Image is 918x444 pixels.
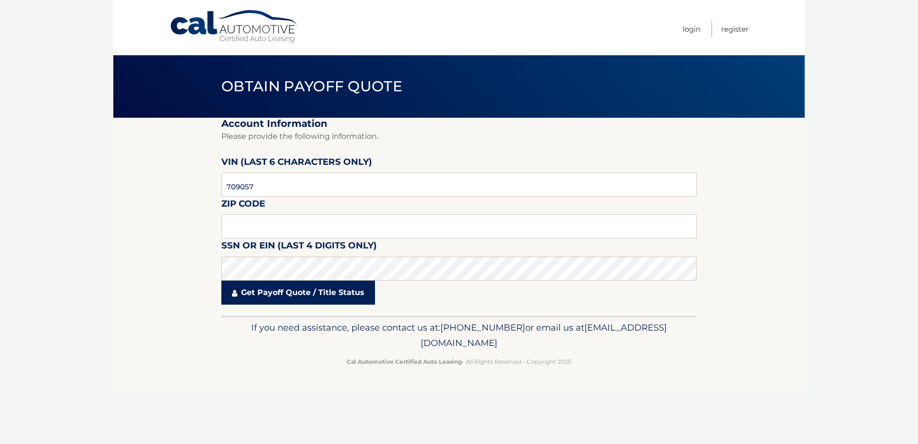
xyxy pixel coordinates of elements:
h2: Account Information [221,118,697,130]
a: Register [721,21,749,37]
p: If you need assistance, please contact us at: or email us at [228,320,690,351]
label: VIN (last 6 characters only) [221,155,372,173]
strong: Cal Automotive Certified Auto Leasing [347,358,462,365]
a: Login [683,21,701,37]
span: [PHONE_NUMBER] [440,322,525,333]
label: Zip Code [221,197,265,214]
p: - All Rights Reserved - Copyright 2025 [228,357,690,367]
span: Obtain Payoff Quote [221,77,402,95]
a: Cal Automotive [169,10,299,44]
a: Get Payoff Quote / Title Status [221,281,375,305]
label: SSN or EIN (last 4 digits only) [221,238,377,256]
p: Please provide the following information. [221,130,697,143]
